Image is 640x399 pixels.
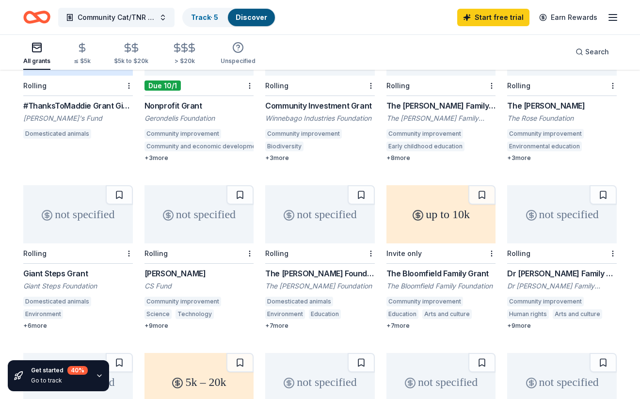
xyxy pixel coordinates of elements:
div: + 7 more [265,322,375,330]
a: up to 10kInvite onlyThe Bloomfield Family GrantThe Bloomfield Family FoundationCommunity improvem... [386,185,496,330]
button: All grants [23,38,50,70]
div: #ThanksToMaddie Grant Giveaways [23,100,133,112]
button: Track· 5Discover [182,8,276,27]
div: Community improvement [386,129,463,139]
div: not specified [144,185,254,243]
span: Search [585,46,609,58]
div: Domesticated animals [23,129,91,139]
div: Rolling [507,81,530,90]
div: not specified [265,185,375,243]
div: Unspecified [221,57,256,65]
div: + 6 more [23,322,133,330]
a: not specifiedRollingThe [PERSON_NAME] Foundation GrantThe [PERSON_NAME] FoundationDomesticated an... [265,185,375,330]
div: [PERSON_NAME] [144,268,254,279]
a: up to 5kRolling#ThanksToMaddie Grant Giveaways[PERSON_NAME]'s FundDomesticated animals [23,17,133,142]
div: Community and economic development [144,142,263,151]
div: Community improvement [507,129,584,139]
button: ≤ $5k [74,38,91,70]
div: The [PERSON_NAME] Foundation Grant [265,268,375,279]
div: The [PERSON_NAME] Foundation [265,281,375,291]
div: Giant Steps Foundation [23,281,133,291]
div: Environment [23,309,63,319]
div: The [PERSON_NAME] Family Foundation [386,113,496,123]
div: Nonprofit Grant [144,100,254,112]
button: $5k to $20k [114,38,148,70]
div: [PERSON_NAME]'s Fund [23,113,133,123]
div: Giant Steps Grant [23,268,133,279]
div: Health [345,309,367,319]
div: Community improvement [144,129,221,139]
div: + 3 more [144,154,254,162]
div: Rolling [386,81,410,90]
div: Rolling [23,81,47,90]
div: Community Investment Grant [265,100,375,112]
div: 40 % [67,366,88,375]
div: Early childhood education [386,142,464,151]
div: The [PERSON_NAME] [507,100,617,112]
a: Discover [236,13,267,21]
div: Rolling [144,249,168,257]
div: Human rights [507,309,549,319]
a: Earn Rewards [533,9,603,26]
button: Community Cat/TNR program [58,8,175,27]
div: Winnebago Industries Foundation [265,113,375,123]
div: + 3 more [507,154,617,162]
a: not specifiedRollingThe [PERSON_NAME] Family GrantThe [PERSON_NAME] Family FoundationCommunity im... [386,17,496,162]
div: not specified [23,185,133,243]
div: Dr [PERSON_NAME] Family Foundation [507,281,617,291]
div: Invite only [386,249,422,257]
button: > $20k [172,38,197,70]
div: CS Fund [144,281,254,291]
div: Education [309,309,341,319]
div: The Bloomfield Family Grant [386,268,496,279]
div: + 9 more [507,322,617,330]
span: Community Cat/TNR program [78,12,155,23]
button: Search [568,42,617,62]
div: Community improvement [144,297,221,306]
div: Arts and culture [553,309,602,319]
div: Science [144,309,172,319]
div: Biodiversity [265,142,304,151]
div: + 9 more [144,322,254,330]
div: Community improvement [386,297,463,306]
a: not specifiedRollingDr [PERSON_NAME] Family GrantDr [PERSON_NAME] Family FoundationCommunity impr... [507,185,617,330]
div: The [PERSON_NAME] Family Grant [386,100,496,112]
div: Go to track [31,377,88,384]
a: not specifiedRollingCommunity Investment GrantWinnebago Industries FoundationCommunity improvemen... [265,17,375,162]
div: Community improvement [507,297,584,306]
div: Rolling [265,81,288,90]
div: not specified [507,185,617,243]
div: Education [386,309,418,319]
div: Rolling [23,249,47,257]
div: Domesticated animals [23,297,91,306]
div: + 3 more [265,154,375,162]
a: not specifiedDue 10/1Nonprofit GrantGerondelis FoundationCommunity improvementCommunity and econo... [144,17,254,162]
div: The Rose Foundation [507,113,617,123]
div: Arts and culture [422,309,472,319]
div: Technology [176,309,214,319]
div: All grants [23,57,50,65]
div: Rolling [265,249,288,257]
div: Environmental education [507,142,582,151]
a: Home [23,6,50,29]
div: Get started [31,366,88,375]
div: > $20k [172,57,197,65]
div: Community improvement [265,129,342,139]
div: + 7 more [386,322,496,330]
div: Dr [PERSON_NAME] Family Grant [507,268,617,279]
a: not specifiedRollingGiant Steps GrantGiant Steps FoundationDomesticated animalsEnvironment+6more [23,185,133,330]
div: Domesticated animals [265,297,333,306]
div: Gerondelis Foundation [144,113,254,123]
a: not specifiedRolling[PERSON_NAME]CS FundCommunity improvementScienceTechnology+9more [144,185,254,330]
div: up to 10k [386,185,496,243]
a: Start free trial [457,9,529,26]
div: Rolling [507,249,530,257]
div: The Bloomfield Family Foundation [386,281,496,291]
div: $5k to $20k [114,57,148,65]
div: Due 10/1 [144,80,181,91]
div: Environment [265,309,305,319]
div: ≤ $5k [74,57,91,65]
a: not specifiedRollingThe [PERSON_NAME]The Rose FoundationCommunity improvementEnvironmental educat... [507,17,617,162]
div: + 8 more [386,154,496,162]
button: Unspecified [221,38,256,70]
